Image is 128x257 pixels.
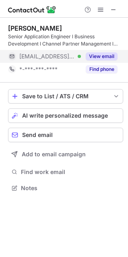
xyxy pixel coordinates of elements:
img: ContactOut v5.3.10 [8,5,56,15]
span: [EMAIL_ADDRESS][DOMAIN_NAME] [19,53,75,60]
div: Senior Application Engineer l Business Development l Channel Partner Management l Client Relations [8,33,123,48]
button: Send email [8,128,123,142]
span: Notes [21,184,120,192]
button: Add to email campaign [8,147,123,162]
button: Reveal Button [86,65,118,73]
button: Find work email [8,166,123,178]
span: Send email [22,132,53,138]
span: Find work email [21,168,120,176]
button: save-profile-one-click [8,89,123,104]
span: AI write personalized message [22,112,108,119]
div: [PERSON_NAME] [8,24,62,32]
span: Add to email campaign [22,151,86,158]
div: Save to List / ATS / CRM [22,93,109,99]
button: Notes [8,182,123,194]
button: Reveal Button [86,52,118,60]
button: AI write personalized message [8,108,123,123]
